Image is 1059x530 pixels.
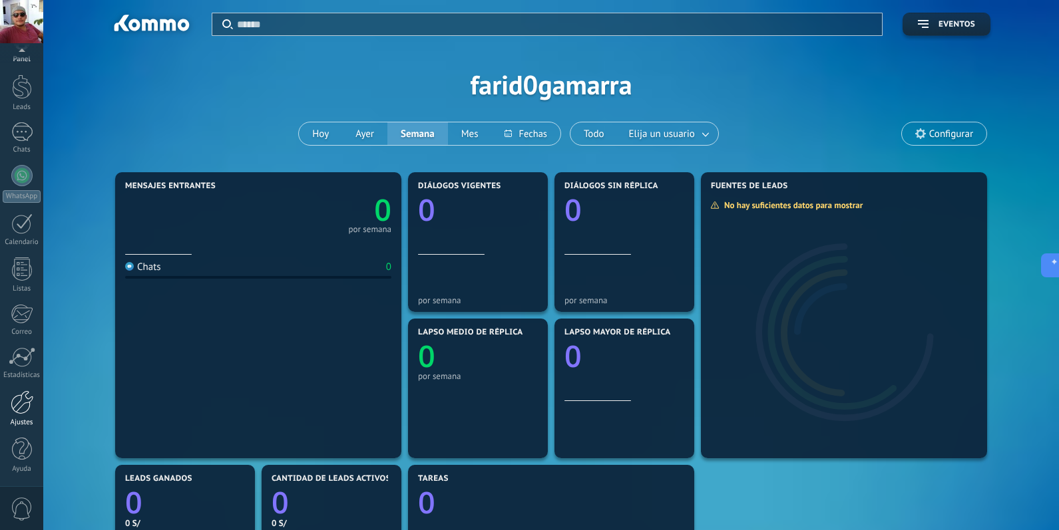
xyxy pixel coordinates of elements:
div: Leads [3,103,41,112]
button: Ayer [342,122,387,145]
span: Leads ganados [125,474,192,483]
div: Estadísticas [3,371,41,380]
span: Fuentes de leads [711,182,788,191]
button: Elija un usuario [618,122,718,145]
button: Hoy [299,122,342,145]
div: 0 S/ [125,517,245,529]
span: Tareas [418,474,449,483]
div: por semana [418,371,538,381]
span: Elija un usuario [626,125,698,143]
span: Lapso medio de réplica [418,328,523,337]
button: Fechas [491,122,560,145]
text: 0 [418,482,435,523]
img: Chats [125,262,134,271]
span: Lapso mayor de réplica [564,328,670,337]
span: Cantidad de leads activos [272,474,391,483]
button: Eventos [903,13,990,36]
a: 0 [125,482,245,523]
text: 0 [564,336,582,376]
text: 0 [272,482,289,523]
div: Ayuda [3,465,41,473]
span: Diálogos vigentes [418,182,501,191]
div: Ajustes [3,418,41,427]
span: Eventos [939,20,975,29]
a: 0 [272,482,391,523]
div: Chats [125,261,161,273]
div: por semana [564,295,684,305]
div: por semana [418,295,538,305]
div: WhatsApp [3,190,41,203]
div: 0 S/ [272,517,391,529]
div: Calendario [3,238,41,247]
div: Correo [3,328,41,336]
span: Mensajes entrantes [125,182,216,191]
button: Todo [570,122,618,145]
a: 0 [418,482,684,523]
text: 0 [374,190,391,230]
div: No hay suficientes datos para mostrar [710,199,872,211]
div: Chats [3,146,41,154]
div: 0 [386,261,391,273]
button: Semana [387,122,448,145]
span: Configurar [929,128,973,140]
span: Diálogos sin réplica [564,182,658,191]
text: 0 [418,190,435,230]
text: 0 [125,482,142,523]
button: Mes [448,122,492,145]
text: 0 [418,336,435,376]
text: 0 [564,190,582,230]
div: por semana [348,226,391,233]
div: Listas [3,285,41,293]
a: 0 [258,190,391,230]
